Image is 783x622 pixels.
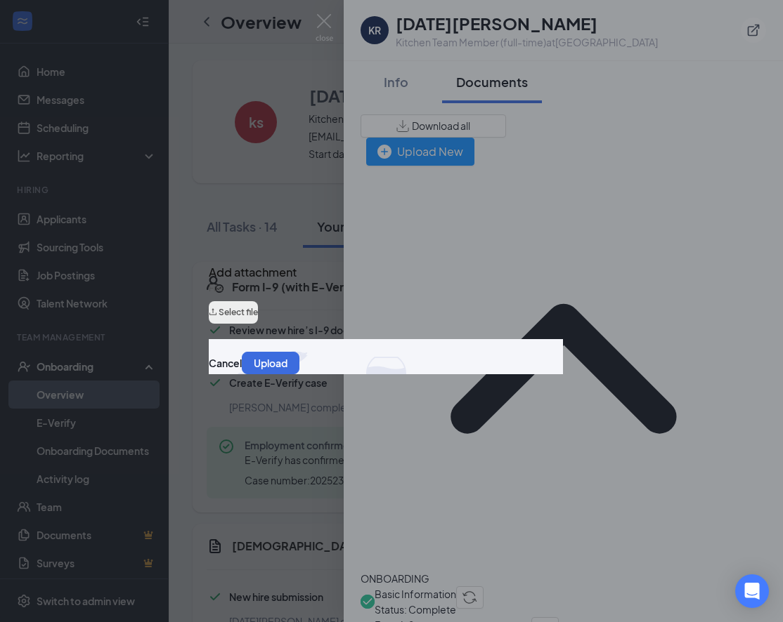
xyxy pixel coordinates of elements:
label: File [209,283,223,293]
span: upload Select file [209,307,258,317]
button: Upload [242,352,299,374]
h3: Add attachment [209,263,297,282]
div: Open Intercom Messenger [735,574,769,608]
button: Cancel [209,355,242,371]
span: upload [209,307,217,316]
button: upload Select file [209,301,258,324]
